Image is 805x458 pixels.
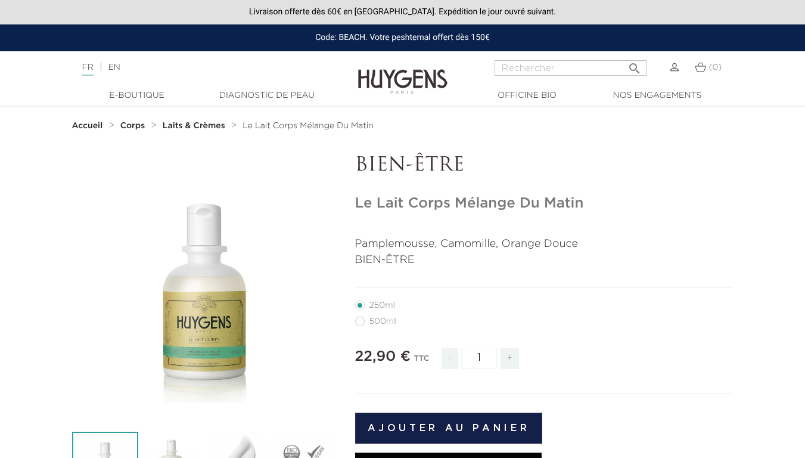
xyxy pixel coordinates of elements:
[624,57,645,73] button: 
[163,121,228,131] a: Laits & Crèmes
[501,348,520,369] span: +
[108,63,120,72] a: EN
[414,346,429,378] div: TTC
[598,89,717,102] a: Nos engagements
[82,63,94,76] a: FR
[355,252,733,268] p: BIEN-ÊTRE
[461,348,497,369] input: Quantité
[355,154,733,177] p: BIEN-ÊTRE
[243,122,374,130] span: Le Lait Corps Mélange Du Matin
[355,413,543,444] button: Ajouter au panier
[468,89,587,102] a: Officine Bio
[627,58,642,72] i: 
[77,89,197,102] a: E-Boutique
[355,317,411,326] label: 500ml
[207,89,327,102] a: Diagnostic de peau
[76,60,327,75] div: |
[72,122,103,130] strong: Accueil
[355,236,733,252] p: Pamplemousse, Camomille, Orange Douce
[358,50,447,96] img: Huygens
[708,63,722,72] span: (0)
[120,121,148,131] a: Corps
[495,60,647,76] input: Rechercher
[243,121,374,131] a: Le Lait Corps Mélange Du Matin
[355,349,411,364] span: 22,90 €
[442,348,458,369] span: -
[120,122,145,130] strong: Corps
[163,122,225,130] strong: Laits & Crèmes
[355,195,733,212] h1: Le Lait Corps Mélange Du Matin
[355,301,409,310] label: 250ml
[72,121,105,131] a: Accueil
